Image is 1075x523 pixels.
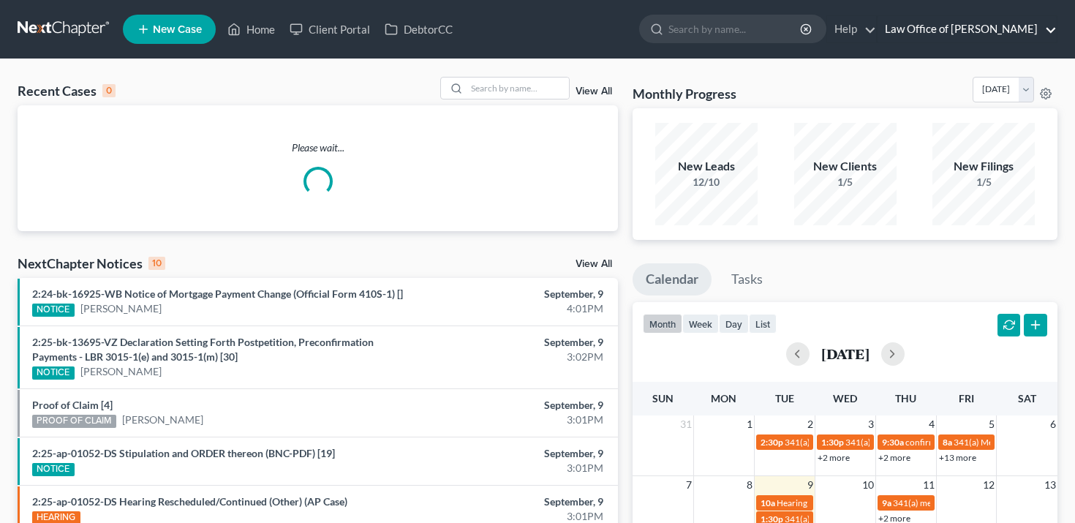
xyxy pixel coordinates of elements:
div: New Filings [932,158,1035,175]
span: 5 [987,415,996,433]
a: [PERSON_NAME] [80,364,162,379]
span: 2 [806,415,815,433]
span: Mon [711,392,736,405]
span: confirmation hearing for [PERSON_NAME] [905,437,1070,448]
span: 8 [745,476,754,494]
span: 341(a) meeting for [PERSON_NAME] [845,437,987,448]
h2: [DATE] [821,346,870,361]
a: DebtorCC [377,16,460,42]
span: Hearing for [PERSON_NAME] & [PERSON_NAME] [777,497,968,508]
a: Proof of Claim [4] [32,399,113,411]
div: NOTICE [32,366,75,380]
div: September, 9 [423,287,603,301]
span: Sun [652,392,674,405]
div: NOTICE [32,463,75,476]
a: 2:25-bk-13695-VZ Declaration Setting Forth Postpetition, Preconfirmation Payments - LBR 3015-1(e)... [32,336,374,363]
div: 1/5 [932,175,1035,189]
div: September, 9 [423,446,603,461]
span: Wed [833,392,857,405]
a: Tasks [718,263,776,296]
a: [PERSON_NAME] [122,413,203,427]
div: 12/10 [655,175,758,189]
div: NOTICE [32,304,75,317]
button: month [643,314,682,334]
span: Thu [895,392,916,405]
a: View All [576,86,612,97]
span: 9:30a [882,437,904,448]
div: 0 [102,84,116,97]
a: Client Portal [282,16,377,42]
div: PROOF OF CLAIM [32,415,116,428]
div: 4:01PM [423,301,603,316]
span: New Case [153,24,202,35]
div: New Leads [655,158,758,175]
a: View All [576,259,612,269]
div: 3:01PM [423,461,603,475]
span: 2:30p [761,437,783,448]
span: Sat [1018,392,1036,405]
input: Search by name... [668,15,802,42]
a: 2:25-ap-01052-DS Hearing Rescheduled/Continued (Other) (AP Case) [32,495,347,508]
span: 4 [927,415,936,433]
span: 341(a) meeting for [PERSON_NAME] [785,437,926,448]
span: 10a [761,497,775,508]
div: Recent Cases [18,82,116,99]
span: 9 [806,476,815,494]
span: 6 [1049,415,1057,433]
span: 31 [679,415,693,433]
button: list [749,314,777,334]
div: New Clients [794,158,897,175]
a: Law Office of [PERSON_NAME] [878,16,1057,42]
div: 3:02PM [423,350,603,364]
span: 9a [882,497,891,508]
h3: Monthly Progress [633,85,736,102]
span: 12 [981,476,996,494]
span: 1:30p [821,437,844,448]
div: September, 9 [423,335,603,350]
span: Fri [959,392,974,405]
span: 3 [867,415,875,433]
span: Tue [775,392,794,405]
a: Home [220,16,282,42]
a: +2 more [818,452,850,463]
a: +13 more [939,452,976,463]
div: September, 9 [423,494,603,509]
span: 8a [943,437,952,448]
span: 13 [1043,476,1057,494]
span: 341(a) meeting for [PERSON_NAME] [893,497,1034,508]
div: 1/5 [794,175,897,189]
p: Please wait... [18,140,618,155]
a: Help [827,16,876,42]
a: +2 more [878,452,910,463]
input: Search by name... [467,78,569,99]
div: September, 9 [423,398,603,413]
button: week [682,314,719,334]
span: 10 [861,476,875,494]
a: Calendar [633,263,712,296]
div: 10 [148,257,165,270]
a: [PERSON_NAME] [80,301,162,316]
span: 1 [745,415,754,433]
a: 2:24-bk-16925-WB Notice of Mortgage Payment Change (Official Form 410S-1) [] [32,287,403,300]
span: 7 [684,476,693,494]
button: day [719,314,749,334]
div: NextChapter Notices [18,255,165,272]
div: 3:01PM [423,413,603,427]
span: 11 [921,476,936,494]
a: 2:25-ap-01052-DS Stipulation and ORDER thereon (BNC-PDF) [19] [32,447,335,459]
